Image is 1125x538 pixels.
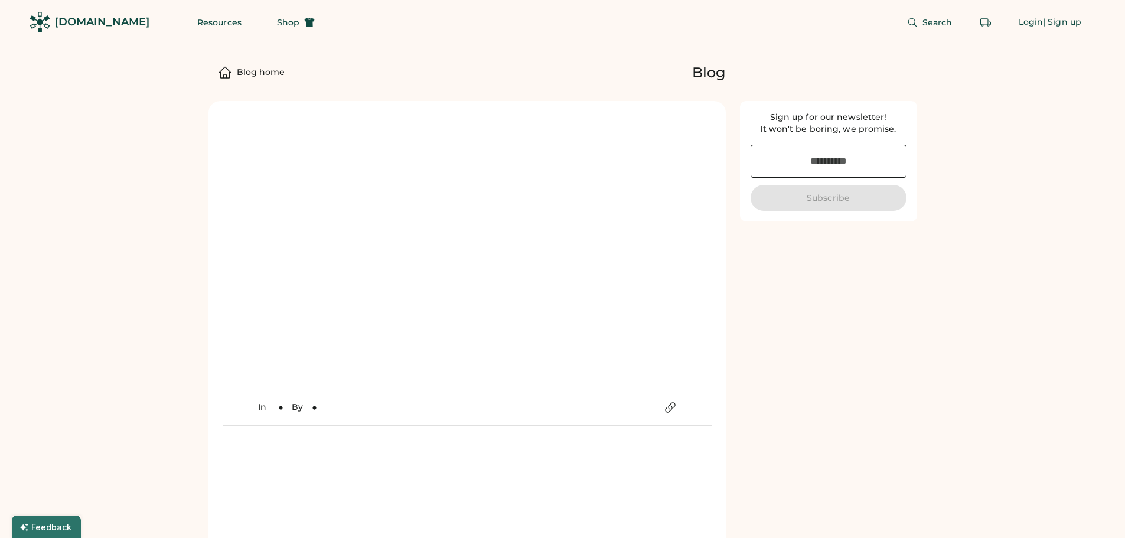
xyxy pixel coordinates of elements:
button: Subscribe [751,185,906,211]
span: Search [922,18,953,27]
button: Shop [263,11,329,34]
a: Blog home [237,61,285,84]
img: yH5BAEAAAAALAAAAAABAAEAAAIBRAA7 [223,115,712,390]
div: In [258,402,270,413]
div: Blog [692,63,726,82]
button: Retrieve an order [974,11,997,34]
div: Login [1019,17,1044,28]
div: By [292,402,304,413]
button: Resources [183,11,256,34]
div: [DOMAIN_NAME] [55,15,149,30]
button: Search [893,11,967,34]
span: Shop [277,18,299,27]
div: Blog home [237,67,285,79]
img: Rendered Logo - Screens [30,12,50,32]
div: Sign up for our newsletter! It won't be boring, we promise. [751,112,906,135]
div: | Sign up [1043,17,1081,28]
